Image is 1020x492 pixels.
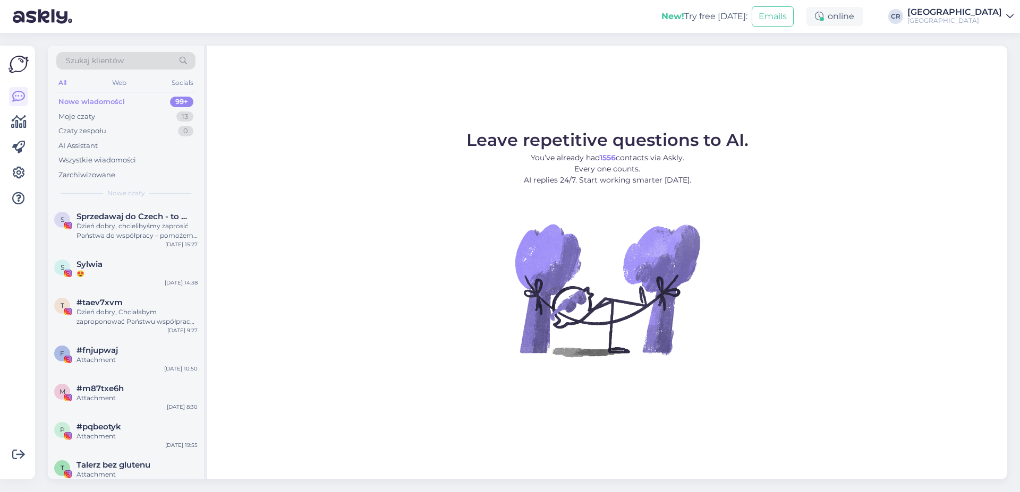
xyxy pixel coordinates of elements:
a: [GEOGRAPHIC_DATA][GEOGRAPHIC_DATA] [907,8,1014,25]
div: All [56,76,69,90]
span: Nowe czaty [107,188,145,198]
span: Sylwia [76,260,103,269]
div: Zarchiwizowane [58,170,115,180]
span: t [61,301,64,309]
div: 99+ [170,97,193,107]
div: 13 [176,111,193,122]
div: Attachment [76,470,198,479]
img: Askly Logo [8,54,29,74]
img: No Chat active [512,194,703,385]
div: [GEOGRAPHIC_DATA] [907,8,1002,16]
div: [DATE] 14:38 [165,279,198,287]
span: S [61,215,64,223]
div: 0 [178,126,193,136]
span: Leave repetitive questions to AI. [466,130,749,150]
span: f [60,349,64,357]
span: Talerz bez glutenu [76,460,150,470]
span: #fnjupwaj [76,346,118,355]
span: Sprzedawaj do Czech - to proste! [76,212,187,221]
b: New! [661,11,684,21]
button: Emails [752,6,794,27]
div: CR [888,9,903,24]
div: Attachment [76,393,198,403]
div: [DATE] 9:27 [167,326,198,334]
div: [GEOGRAPHIC_DATA] [907,16,1002,25]
div: [DATE] 15:27 [165,240,198,248]
div: online [806,7,863,26]
span: Szukaj klientów [66,55,124,66]
div: Socials [169,76,195,90]
span: #pqbeotyk [76,422,121,431]
div: Nowe wiadomości [58,97,125,107]
div: Try free [DATE]: [661,10,747,23]
span: T [61,464,64,472]
b: 1556 [600,153,616,162]
div: Dzień dobry, chcielibyśmy zaprosić Państwa do współpracy – pomożemy dotrzeć do czeskich i [DEMOGR... [76,221,198,240]
div: 😍 [76,269,198,279]
div: Moje czaty [58,111,95,122]
div: Attachment [76,355,198,365]
span: p [60,426,65,434]
div: AI Assistant [58,141,98,151]
div: [DATE] 10:50 [164,365,198,373]
div: Dzień dobry, Chciałabym zaproponować Państwu współpracę. Jestem blogerką z [GEOGRAPHIC_DATA] rozp... [76,307,198,326]
span: #taev7xvm [76,298,123,307]
div: Wszystkie wiadomości [58,155,136,166]
div: [DATE] 8:30 [167,403,198,411]
div: Attachment [76,431,198,441]
p: You’ve already had contacts via Askly. Every one counts. AI replies 24/7. Start working smarter [... [466,152,749,186]
div: Web [110,76,129,90]
span: S [61,263,64,271]
span: #m87txe6h [76,384,124,393]
span: m [59,387,65,395]
div: [DATE] 19:55 [165,441,198,449]
div: Czaty zespołu [58,126,106,136]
